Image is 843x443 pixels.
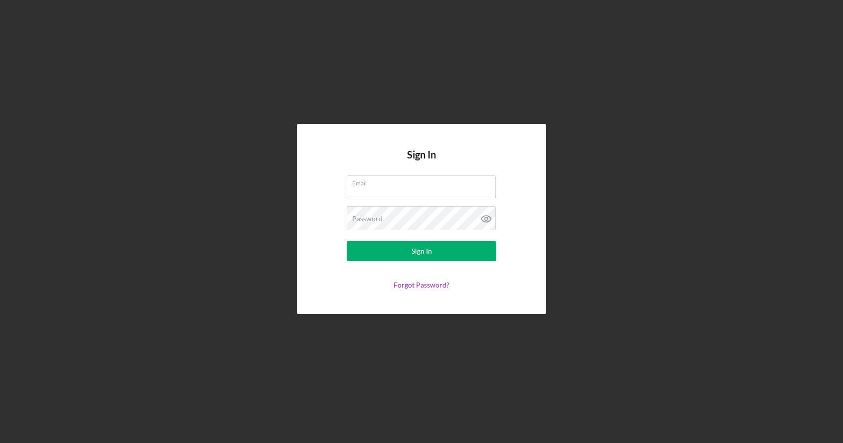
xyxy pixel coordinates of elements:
h4: Sign In [407,149,436,175]
a: Forgot Password? [394,281,449,289]
label: Email [352,176,496,187]
div: Sign In [412,241,432,261]
label: Password [352,215,383,223]
button: Sign In [347,241,496,261]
